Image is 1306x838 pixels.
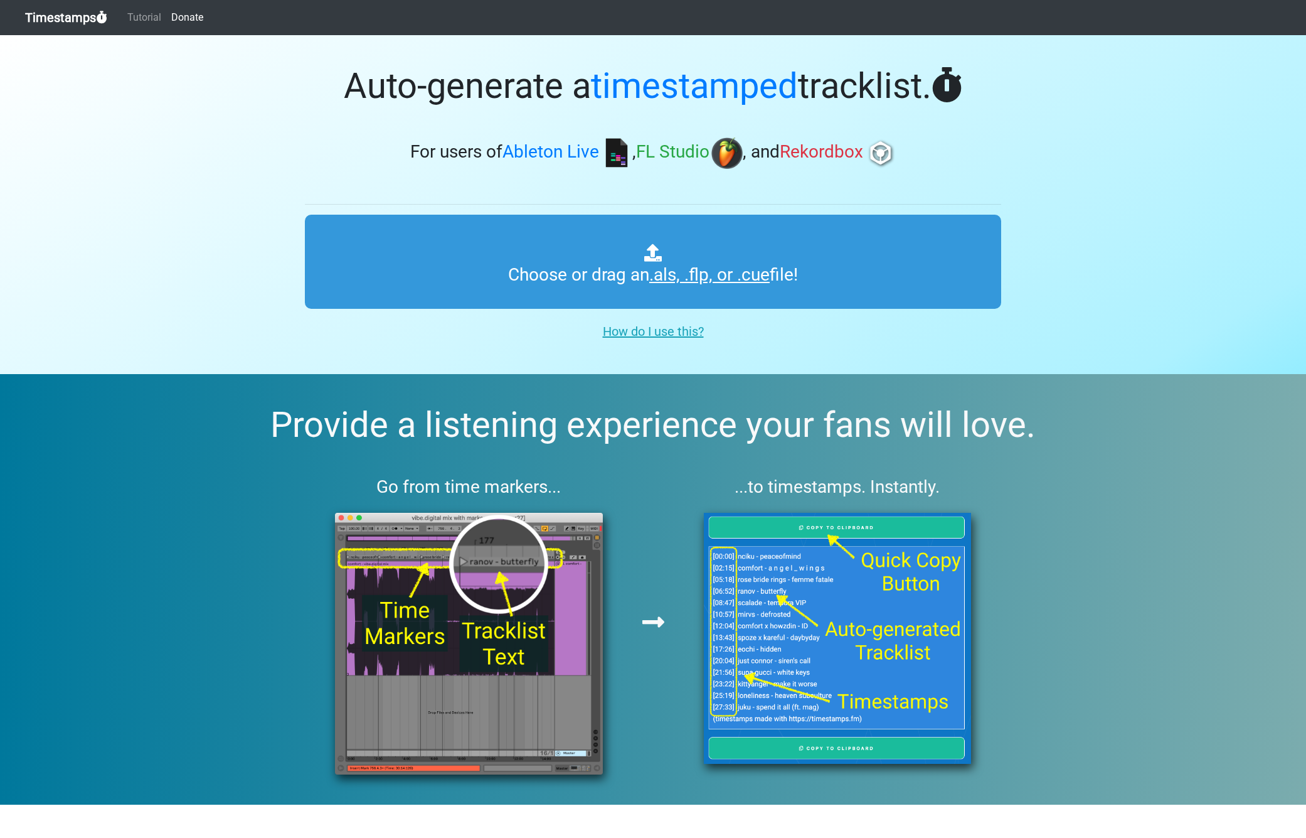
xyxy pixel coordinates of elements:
[601,137,632,169] img: ableton.png
[636,142,709,163] span: FL Studio
[502,142,599,163] span: Ableton Live
[674,476,1002,498] h3: ...to timestamps. Instantly.
[30,404,1276,446] h2: Provide a listening experience your fans will love.
[305,65,1001,107] h1: Auto-generate a tracklist.
[674,513,1002,764] img: tsfm%20results.png
[865,137,896,169] img: rb.png
[711,137,743,169] img: fl.png
[305,476,633,498] h3: Go from time markers...
[603,324,704,339] u: How do I use this?
[305,137,1001,169] h3: For users of , , and
[25,5,107,30] a: Timestamps
[780,142,863,163] span: Rekordbox
[591,65,798,107] span: timestamped
[166,5,208,30] a: Donate
[122,5,166,30] a: Tutorial
[305,513,633,775] img: ableton%20screenshot%20bounce.png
